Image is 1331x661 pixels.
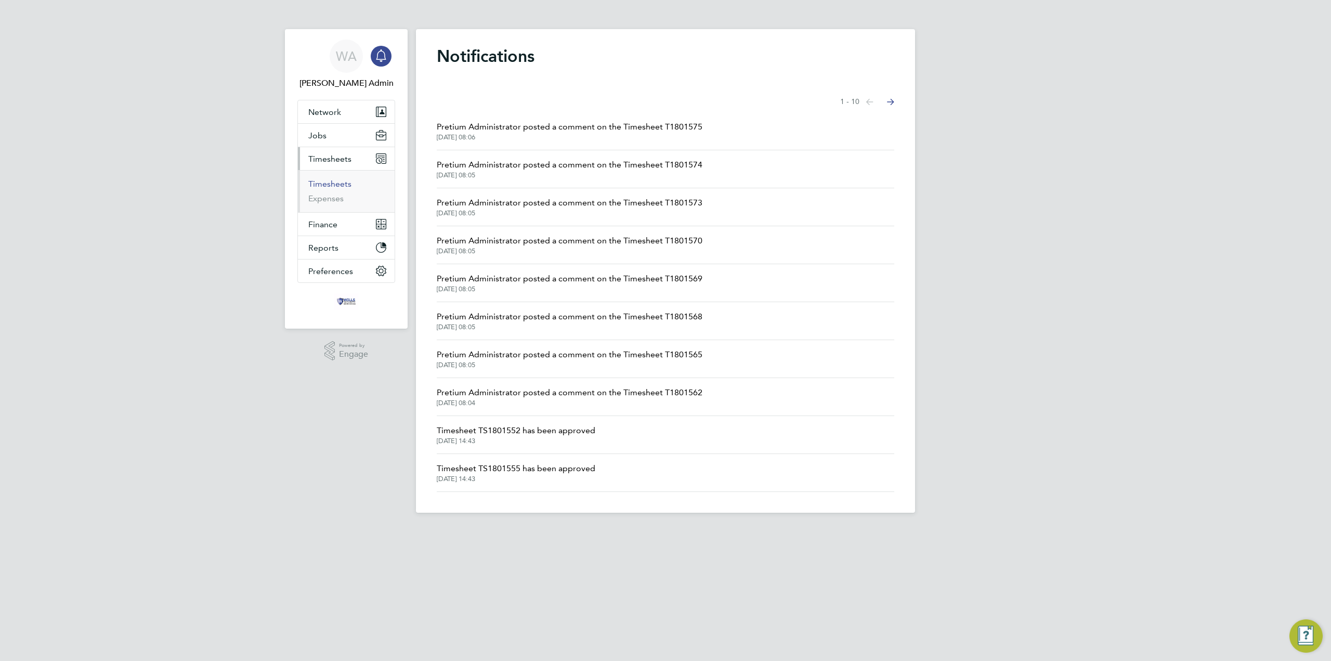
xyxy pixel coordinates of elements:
[840,92,894,112] nav: Select page of notifications list
[437,209,702,217] span: [DATE] 08:05
[437,247,702,255] span: [DATE] 08:05
[437,348,702,361] span: Pretium Administrator posted a comment on the Timesheet T1801565
[437,310,702,331] a: Pretium Administrator posted a comment on the Timesheet T1801568[DATE] 08:05
[298,147,395,170] button: Timesheets
[437,462,595,475] span: Timesheet TS1801555 has been approved
[308,107,341,117] span: Network
[437,361,702,369] span: [DATE] 08:05
[437,133,702,141] span: [DATE] 08:06
[308,243,338,253] span: Reports
[1289,619,1323,653] button: Engage Resource Center
[298,213,395,236] button: Finance
[437,386,702,407] a: Pretium Administrator posted a comment on the Timesheet T1801562[DATE] 08:04
[285,29,408,329] nav: Main navigation
[298,236,395,259] button: Reports
[308,154,351,164] span: Timesheets
[298,260,395,282] button: Preferences
[308,131,327,140] span: Jobs
[840,97,859,107] span: 1 - 10
[324,341,369,361] a: Powered byEngage
[336,49,357,63] span: WA
[298,124,395,147] button: Jobs
[308,193,344,203] a: Expenses
[437,197,702,209] span: Pretium Administrator posted a comment on the Timesheet T1801573
[339,350,368,359] span: Engage
[437,273,702,293] a: Pretium Administrator posted a comment on the Timesheet T1801569[DATE] 08:05
[437,310,702,323] span: Pretium Administrator posted a comment on the Timesheet T1801568
[308,219,337,229] span: Finance
[308,179,351,189] a: Timesheets
[308,266,353,276] span: Preferences
[298,170,395,212] div: Timesheets
[298,100,395,123] button: Network
[334,293,359,310] img: wills-security-logo-retina.png
[437,285,702,293] span: [DATE] 08:05
[437,171,702,179] span: [DATE] 08:05
[437,121,702,141] a: Pretium Administrator posted a comment on the Timesheet T1801575[DATE] 08:06
[437,121,702,133] span: Pretium Administrator posted a comment on the Timesheet T1801575
[437,348,702,369] a: Pretium Administrator posted a comment on the Timesheet T1801565[DATE] 08:05
[297,293,395,310] a: Go to home page
[437,235,702,247] span: Pretium Administrator posted a comment on the Timesheet T1801570
[437,437,595,445] span: [DATE] 14:43
[437,159,702,179] a: Pretium Administrator posted a comment on the Timesheet T1801574[DATE] 08:05
[437,386,702,399] span: Pretium Administrator posted a comment on the Timesheet T1801562
[437,475,595,483] span: [DATE] 14:43
[437,424,595,437] span: Timesheet TS1801552 has been approved
[297,40,395,89] a: WA[PERSON_NAME] Admin
[437,235,702,255] a: Pretium Administrator posted a comment on the Timesheet T1801570[DATE] 08:05
[437,159,702,171] span: Pretium Administrator posted a comment on the Timesheet T1801574
[437,424,595,445] a: Timesheet TS1801552 has been approved[DATE] 14:43
[339,341,368,350] span: Powered by
[437,46,894,67] h1: Notifications
[437,197,702,217] a: Pretium Administrator posted a comment on the Timesheet T1801573[DATE] 08:05
[437,323,702,331] span: [DATE] 08:05
[437,462,595,483] a: Timesheet TS1801555 has been approved[DATE] 14:43
[297,77,395,89] span: Wills Admin
[437,273,702,285] span: Pretium Administrator posted a comment on the Timesheet T1801569
[437,399,702,407] span: [DATE] 08:04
